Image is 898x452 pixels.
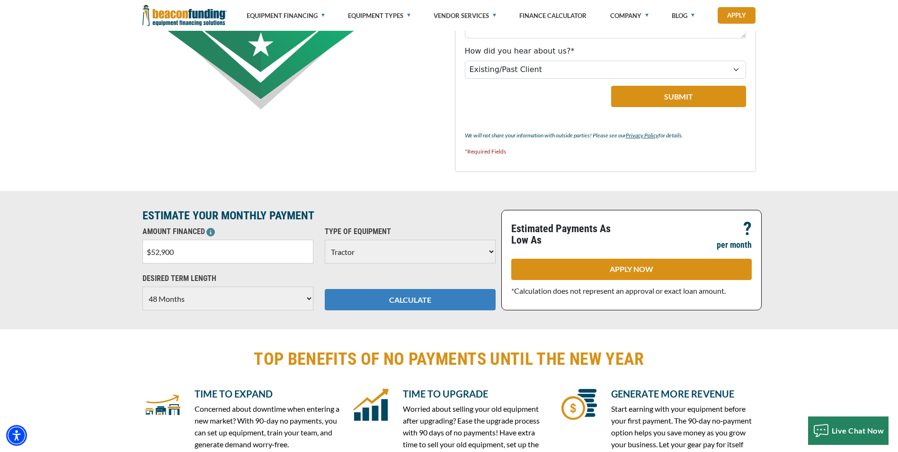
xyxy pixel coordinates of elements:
img: icon [145,387,180,422]
h2: TOP BENEFITS OF NO PAYMENTS UNTIL THE NEW YEAR [142,348,756,370]
p: AMOUNT FINANCED [142,226,313,237]
p: *Required Fields [465,146,746,157]
p: DESIRED TERM LENGTH [142,273,313,284]
button: CALCULATE [325,289,496,310]
span: Concerned about downtime when entering a new market? With 90-day no payments, you can set up equi... [195,404,339,449]
img: icon [353,387,389,422]
a: Apply [718,7,756,24]
div: Accessibility Menu [6,425,27,446]
input: $ [142,240,313,263]
label: How did you hear about us?* [465,45,575,57]
iframe: reCAPTCHA [465,86,580,115]
p: We will not share your information with outside parties! Please see our for details. [465,130,746,141]
span: Live Chat Now [832,426,884,435]
button: Submit [611,86,746,107]
p: per month [717,239,752,251]
a: APPLY NOW [511,259,752,280]
h5: GENERATE MORE REVENUE [611,387,756,401]
span: *Calculation does not represent an approval or exact loan amount. [511,286,726,295]
p: TYPE OF EQUIPMENT [325,226,496,237]
p: Estimated Payments As Low As [511,223,626,246]
h5: TIME TO UPGRADE [403,387,548,401]
img: icon [561,387,597,422]
p: ESTIMATE YOUR MONTHLY PAYMENT [142,210,496,221]
h5: TIME TO EXPAND [195,387,339,401]
button: Live Chat Now [808,416,889,445]
p: ? [743,223,752,235]
a: Privacy Policy [626,132,658,139]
